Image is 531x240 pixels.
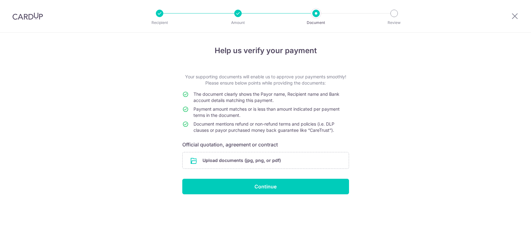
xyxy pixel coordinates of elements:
div: Upload documents (jpg, png, or pdf) [182,152,349,169]
p: Review [371,20,417,26]
p: Your supporting documents will enable us to approve your payments smoothly! Please ensure below p... [182,74,349,86]
span: The document clearly shows the Payor name, Recipient name and Bank account details matching this ... [193,91,339,103]
img: CardUp [12,12,43,20]
h4: Help us verify your payment [182,45,349,56]
p: Amount [215,20,261,26]
h6: Official quotation, agreement or contract [182,141,349,148]
input: Continue [182,179,349,194]
span: Document mentions refund or non-refund terms and policies (i.e. DLP clauses or payor purchased mo... [193,121,334,133]
iframe: Opens a widget where you can find more information [491,221,525,237]
p: Recipient [137,20,183,26]
span: Payment amount matches or is less than amount indicated per payment terms in the document. [193,106,340,118]
p: Document [293,20,339,26]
